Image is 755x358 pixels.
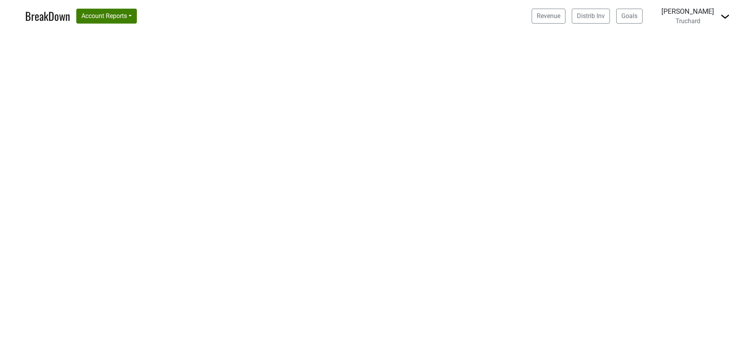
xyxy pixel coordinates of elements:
a: BreakDown [25,8,70,24]
div: [PERSON_NAME] [661,6,714,17]
span: Truchard [676,17,700,25]
button: Account Reports [76,9,137,24]
a: Revenue [532,9,565,24]
a: Goals [616,9,643,24]
img: Dropdown Menu [720,12,730,21]
a: Distrib Inv [572,9,610,24]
